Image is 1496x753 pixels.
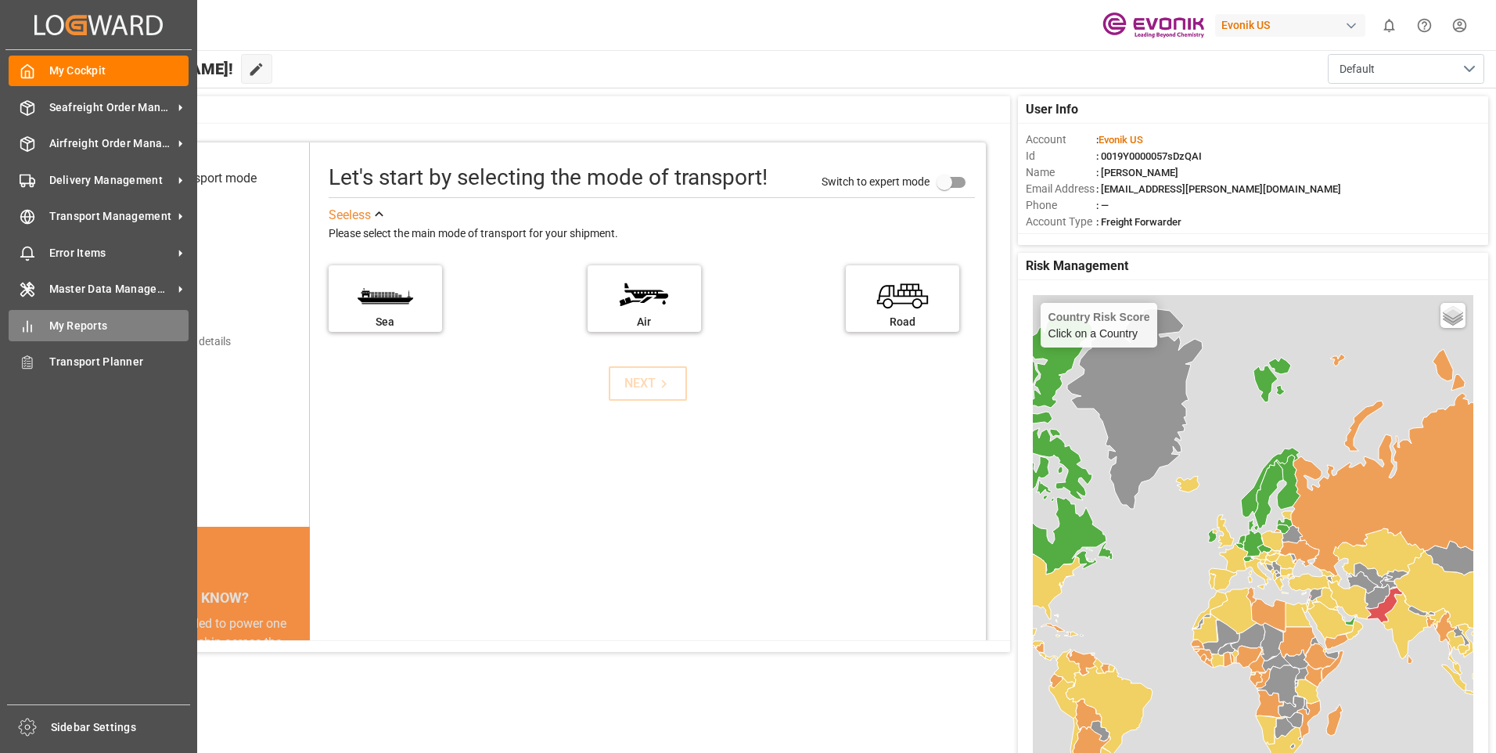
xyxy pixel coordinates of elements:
[624,374,672,393] div: NEXT
[49,318,189,334] span: My Reports
[49,63,189,79] span: My Cockpit
[329,225,975,243] div: Please select the main mode of transport for your shipment.
[1096,167,1178,178] span: : [PERSON_NAME]
[1096,216,1181,228] span: : Freight Forwarder
[1026,100,1078,119] span: User Info
[1440,303,1465,328] a: Layers
[1026,132,1096,148] span: Account
[1215,10,1372,40] button: Evonik US
[1096,200,1109,211] span: : —
[329,161,768,194] div: Let's start by selecting the mode of transport!
[1102,12,1204,39] img: Evonik-brand-mark-Deep-Purple-RGB.jpeg_1700498283.jpeg
[49,245,173,261] span: Error Items
[336,314,434,330] div: Sea
[1328,54,1484,84] button: open menu
[1407,8,1442,43] button: Help Center
[288,614,310,746] button: next slide / item
[1026,148,1096,164] span: Id
[609,366,687,401] button: NEXT
[9,310,189,340] a: My Reports
[65,54,233,84] span: Hello [PERSON_NAME]!
[595,314,693,330] div: Air
[9,56,189,86] a: My Cockpit
[49,135,173,152] span: Airfreight Order Management
[854,314,951,330] div: Road
[49,354,189,370] span: Transport Planner
[49,281,173,297] span: Master Data Management
[9,347,189,377] a: Transport Planner
[49,172,173,189] span: Delivery Management
[822,175,930,187] span: Switch to expert mode
[51,719,191,736] span: Sidebar Settings
[49,208,173,225] span: Transport Management
[1096,150,1202,162] span: : 0019Y0000057sDzQAI
[1215,14,1365,37] div: Evonik US
[1048,311,1150,323] h4: Country Risk Score
[1099,134,1143,146] span: Evonik US
[1340,61,1375,77] span: Default
[1026,197,1096,214] span: Phone
[329,206,371,225] div: See less
[49,99,173,116] span: Seafreight Order Management
[1048,311,1150,340] div: Click on a Country
[1026,164,1096,181] span: Name
[1026,181,1096,197] span: Email Address
[1372,8,1407,43] button: show 0 new notifications
[133,333,231,350] div: Add shipping details
[1096,134,1143,146] span: :
[1026,214,1096,230] span: Account Type
[1096,183,1341,195] span: : [EMAIL_ADDRESS][PERSON_NAME][DOMAIN_NAME]
[1026,257,1128,276] span: Risk Management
